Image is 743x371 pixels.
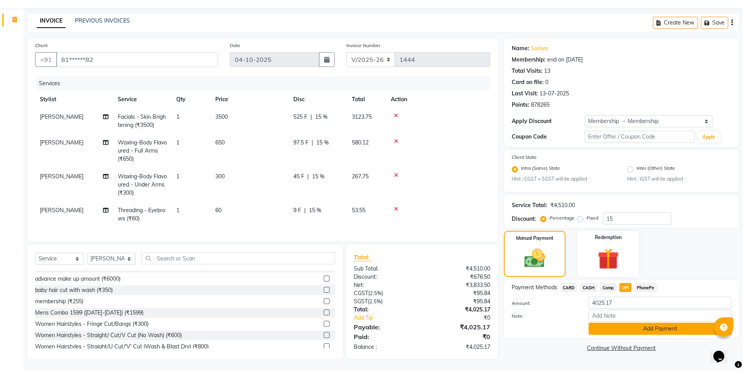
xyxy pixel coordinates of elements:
span: [PERSON_NAME] [40,113,83,120]
th: Action [386,91,490,108]
div: Women Hairstyles - Straight/U Cut/'V' Cut (Wash & Blast Dry) (₹800) [35,343,209,351]
button: Create New [653,17,698,29]
span: 9 F [293,206,301,215]
div: ₹4,025.17 [422,343,496,351]
span: 1 [176,139,179,146]
div: advance make up amount (₹6000) [35,275,121,283]
span: Waxing-Body Flavoured - Full Arms (₹650) [118,139,167,162]
span: CARD [560,283,577,292]
div: ₹0 [434,314,496,322]
label: Note: [506,313,583,320]
div: ₹4,025.17 [422,306,496,314]
div: Paid: [348,332,422,341]
a: Continue Without Payment [505,344,738,352]
span: 1 [176,113,179,120]
label: Percentage [550,215,575,222]
div: Balance : [348,343,422,351]
input: Add Note [589,310,731,322]
span: SGST [354,298,368,305]
label: Intra (Same) State [521,165,560,174]
span: 60 [215,207,222,214]
label: Amount: [506,300,583,307]
span: 267.75 [352,173,369,180]
span: | [310,113,312,121]
div: Last Visit: [512,90,538,98]
span: Comp [600,283,616,292]
div: Card on file: [512,78,544,86]
div: Sub Total: [348,265,422,273]
span: Facials - Skin Brightening (₹3500) [118,113,166,128]
button: +91 [35,52,57,67]
div: membership (₹255) [35,297,83,306]
a: Add Tip [348,314,434,322]
div: 13 [544,67,550,75]
label: Invoice Number [346,42,380,49]
img: _gift.svg [591,246,626,272]
div: Points: [512,101,529,109]
input: Enter Offer / Coupon Code [585,131,695,143]
span: 2.5% [369,298,381,304]
div: Apply Discount [512,117,585,125]
th: Service [113,91,172,108]
th: Price [211,91,289,108]
div: 0 [545,78,548,86]
span: 300 [215,173,225,180]
span: [PERSON_NAME] [40,139,83,146]
label: Client State [512,154,537,161]
span: 1 [176,173,179,180]
label: Manual Payment [516,235,553,242]
span: 3500 [215,113,228,120]
div: Mens Combo 1599 ([DATE]-[DATE]) (₹1599) [35,309,144,317]
div: ( ) [348,297,422,306]
span: 525 F [293,113,307,121]
span: 580.12 [352,139,369,146]
th: Disc [289,91,347,108]
label: Date [230,42,240,49]
th: Stylist [35,91,113,108]
div: 13-07-2025 [539,90,569,98]
label: Client [35,42,48,49]
div: Discount: [348,273,422,281]
div: Discount: [512,215,536,223]
span: Total [354,253,372,261]
div: Women Hairstyles - Fringe Cut/Bangs (₹300) [35,320,149,328]
span: 650 [215,139,225,146]
div: Total Visits: [512,67,543,75]
div: Name: [512,44,529,53]
span: 2.5% [370,290,381,296]
span: CASH [580,283,597,292]
div: Services [36,76,496,91]
div: Membership: [512,56,546,64]
div: 878265 [531,101,550,109]
div: baby hair cut with wash (₹350) [35,286,113,294]
span: 1 [176,207,179,214]
input: Search by Name/Mobile/Email/Code [56,52,218,67]
th: Total [347,91,386,108]
input: Search or Scan [142,252,335,264]
button: Save [701,17,728,29]
iframe: chat widget [710,340,735,363]
button: Add Payment [589,323,731,335]
div: end on [DATE] [547,56,583,64]
div: Payable: [348,322,422,332]
span: Waxing-Body Flavoured - Under Arms (₹300) [118,173,167,196]
th: Qty [172,91,211,108]
span: CGST [354,290,368,297]
span: | [304,206,306,215]
button: Apply [698,131,720,143]
a: PREVIOUS INVOICES [75,17,130,24]
img: _cash.svg [518,246,551,270]
span: 15 % [312,172,325,181]
small: Hint : CGST + SGST will be applied [512,176,616,183]
div: ₹95.84 [422,297,496,306]
div: ₹676.50 [422,273,496,281]
label: Inter (Other) State [637,165,675,174]
div: ( ) [348,289,422,297]
span: PhonePe [635,283,657,292]
span: 45 F [293,172,304,181]
span: 3123.75 [352,113,372,120]
a: INVOICE [37,14,66,28]
small: Hint : IGST will be applied [627,176,731,183]
span: 15 % [315,113,328,121]
span: UPI [619,283,631,292]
